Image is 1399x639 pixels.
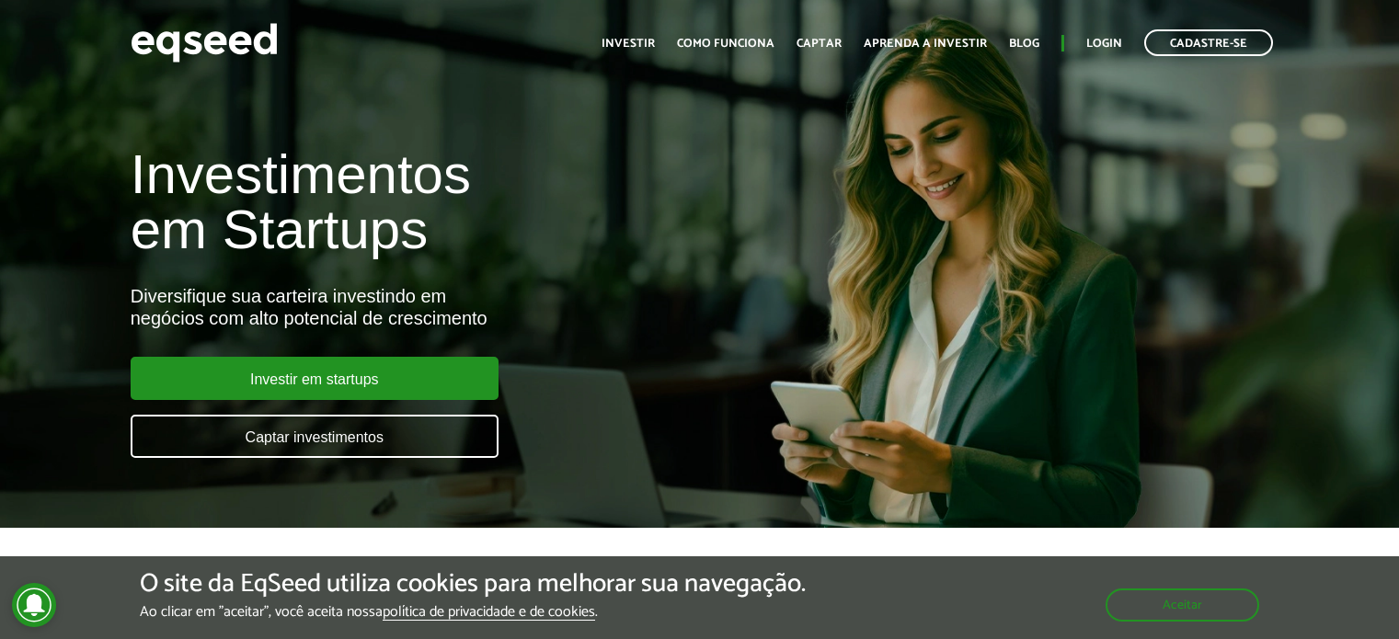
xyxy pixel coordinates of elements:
a: Como funciona [677,38,774,50]
p: Ao clicar em "aceitar", você aceita nossa . [140,603,806,621]
h1: Investimentos em Startups [131,147,803,257]
div: Diversifique sua carteira investindo em negócios com alto potencial de crescimento [131,285,803,329]
a: política de privacidade e de cookies [383,605,595,621]
a: Aprenda a investir [864,38,987,50]
img: EqSeed [131,18,278,67]
a: Captar [797,38,842,50]
a: Cadastre-se [1144,29,1273,56]
a: Blog [1009,38,1039,50]
button: Aceitar [1106,588,1259,622]
a: Investir [602,38,655,50]
a: Login [1086,38,1122,50]
a: Captar investimentos [131,415,499,458]
h5: O site da EqSeed utiliza cookies para melhorar sua navegação. [140,570,806,599]
a: Investir em startups [131,357,499,400]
